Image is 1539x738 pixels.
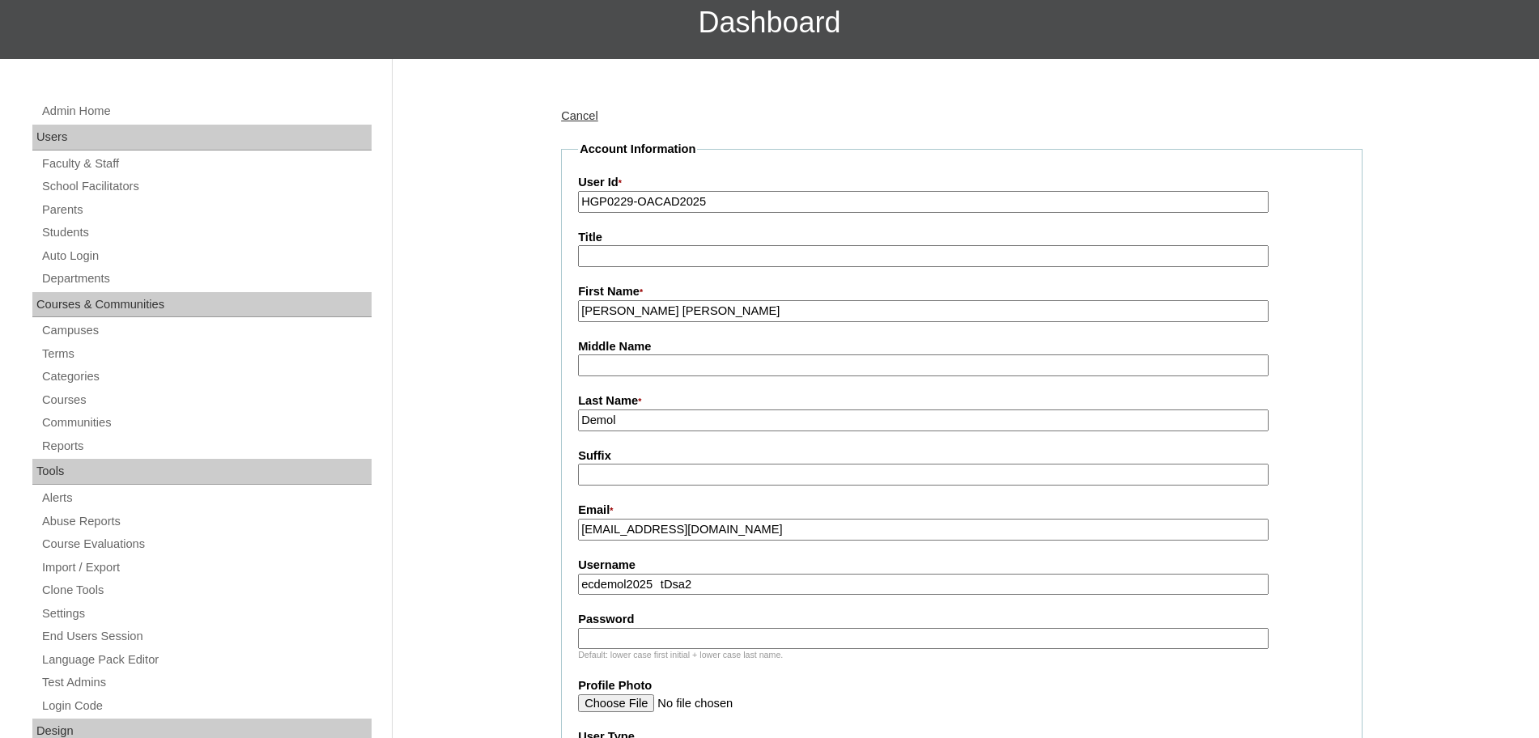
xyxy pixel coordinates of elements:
a: Campuses [40,320,372,341]
a: End Users Session [40,626,372,647]
a: Admin Home [40,101,372,121]
a: Courses [40,390,372,410]
a: Communities [40,413,372,433]
a: Login Code [40,696,372,716]
a: Clone Tools [40,580,372,600]
div: Default: lower case first initial + lower case last name. [578,649,1346,661]
a: Auto Login [40,246,372,266]
label: Title [578,229,1346,246]
label: User Id [578,174,1346,192]
a: Faculty & Staff [40,154,372,174]
label: Suffix [578,447,1346,464]
label: Profile Photo [578,677,1346,694]
label: Email [578,502,1346,520]
div: Courses & Communities [32,292,372,318]
a: Alerts [40,488,372,508]
a: Cancel [561,109,598,122]
a: Departments [40,269,372,289]
a: Abuse Reports [40,511,372,532]
div: Tools [32,459,372,485]
a: Categories [40,367,372,387]
a: Settings [40,604,372,624]
a: Test Admins [40,672,372,693]
a: Language Pack Editor [40,650,372,670]
a: Parents [40,200,372,220]
label: Middle Name [578,338,1346,355]
label: Password [578,611,1346,628]
a: School Facilitators [40,176,372,197]
label: First Name [578,283,1346,301]
a: Course Evaluations [40,534,372,554]
a: Terms [40,344,372,364]
div: Users [32,125,372,151]
label: Last Name [578,392,1346,410]
a: Import / Export [40,558,372,578]
legend: Account Information [578,141,697,158]
a: Students [40,223,372,243]
label: Username [578,557,1346,574]
a: Reports [40,436,372,456]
